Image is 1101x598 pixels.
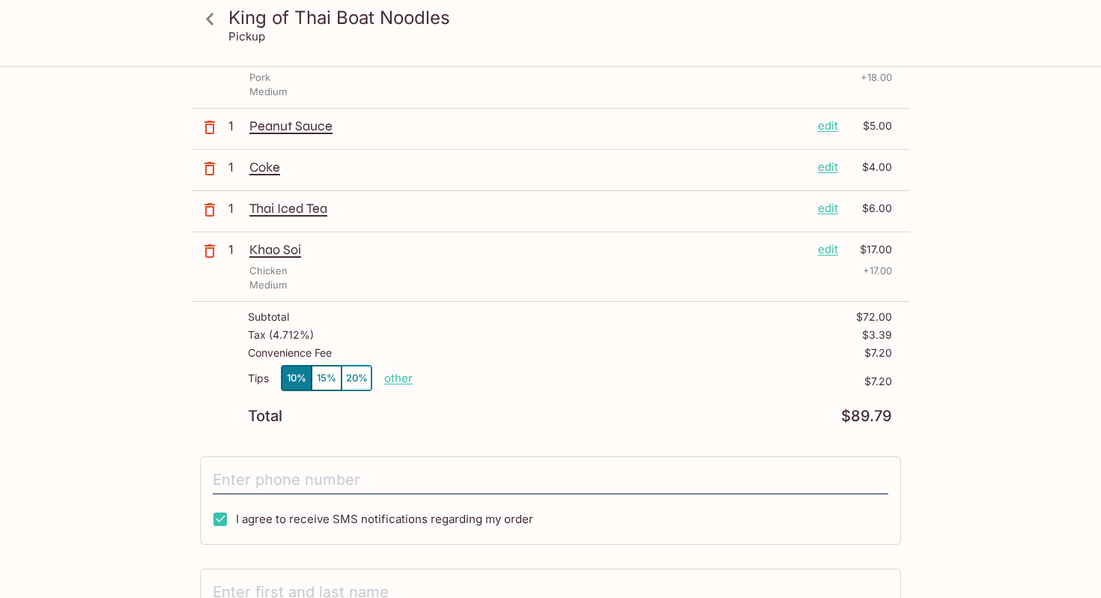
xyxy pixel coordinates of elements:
[249,159,806,175] p: Coke
[312,366,342,390] button: 15%
[249,85,287,99] p: Medium
[249,241,806,258] p: Khao Soi
[249,118,806,134] p: Peanut Sauce
[413,375,892,387] p: $7.20
[342,366,371,390] button: 20%
[228,29,265,43] p: Pickup
[818,241,838,258] p: edit
[841,409,892,423] p: $89.79
[818,118,838,134] p: edit
[862,329,892,341] p: $3.39
[282,366,312,390] button: 10%
[236,512,533,526] span: I agree to receive SMS notifications regarding my order
[213,466,888,495] input: Enter phone number
[847,159,892,175] p: $4.00
[248,372,269,384] p: Tips
[228,6,898,29] h3: King of Thai Boat Noodles
[228,241,243,258] p: 1
[856,311,892,323] p: $72.00
[248,409,282,423] p: Total
[818,200,838,217] p: edit
[248,347,332,359] p: Convenience Fee
[864,347,892,359] p: $7.20
[818,159,838,175] p: edit
[248,329,314,341] p: Tax ( 4.712% )
[249,278,287,292] p: Medium
[847,118,892,134] p: $5.00
[228,159,243,175] p: 1
[847,241,892,258] p: $17.00
[249,264,288,278] p: Chicken
[249,200,806,217] p: Thai Iced Tea
[847,200,892,217] p: $6.00
[863,264,892,278] p: + 17.00
[384,371,413,385] button: other
[249,70,270,85] p: Pork
[861,70,892,85] p: + 18.00
[248,311,289,323] p: Subtotal
[228,200,243,217] p: 1
[228,118,243,134] p: 1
